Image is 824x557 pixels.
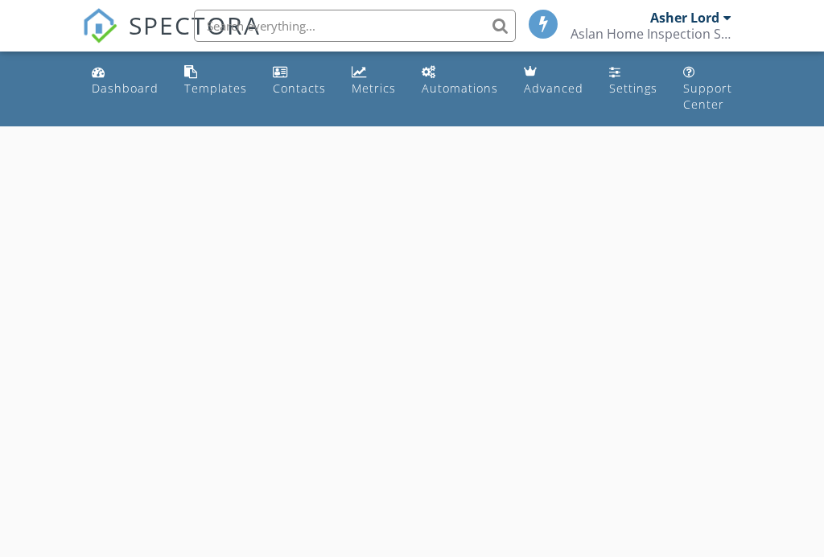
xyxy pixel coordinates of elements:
a: Templates [178,58,253,104]
div: Templates [184,80,247,96]
a: Support Center [677,58,739,120]
div: Support Center [683,80,732,112]
div: Automations [422,80,498,96]
div: Metrics [352,80,396,96]
a: Advanced [517,58,590,104]
div: Aslan Home Inspection Services [571,26,731,42]
span: SPECTORA [129,8,261,42]
a: Contacts [266,58,332,104]
div: Advanced [524,80,583,96]
a: Metrics [345,58,402,104]
a: Dashboard [85,58,165,104]
div: Dashboard [92,80,159,96]
a: Automations (Basic) [415,58,505,104]
input: Search everything... [194,10,516,42]
a: Settings [603,58,664,104]
img: The Best Home Inspection Software - Spectora [82,8,117,43]
div: Settings [609,80,657,96]
div: Asher Lord [650,10,719,26]
a: SPECTORA [82,22,261,56]
div: Contacts [273,80,326,96]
